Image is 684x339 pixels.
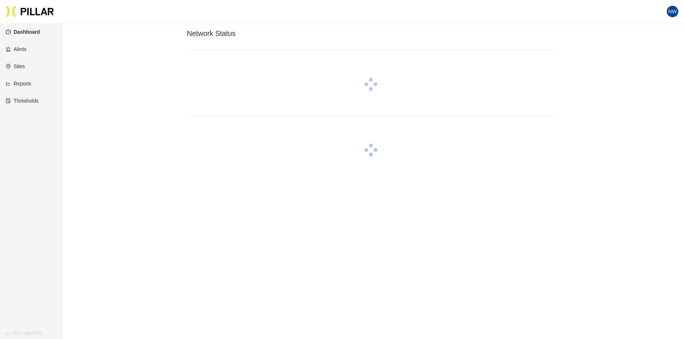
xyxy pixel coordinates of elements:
a: environmentSites [6,63,25,69]
a: line-chartReports [6,81,31,86]
h3: Network Status [187,29,555,38]
a: alertAlerts [6,46,27,52]
a: dashboardDashboard [6,29,40,35]
span: NW [668,6,676,17]
a: exceptionThresholds [6,98,38,104]
img: Pillar Technologies [6,6,54,17]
